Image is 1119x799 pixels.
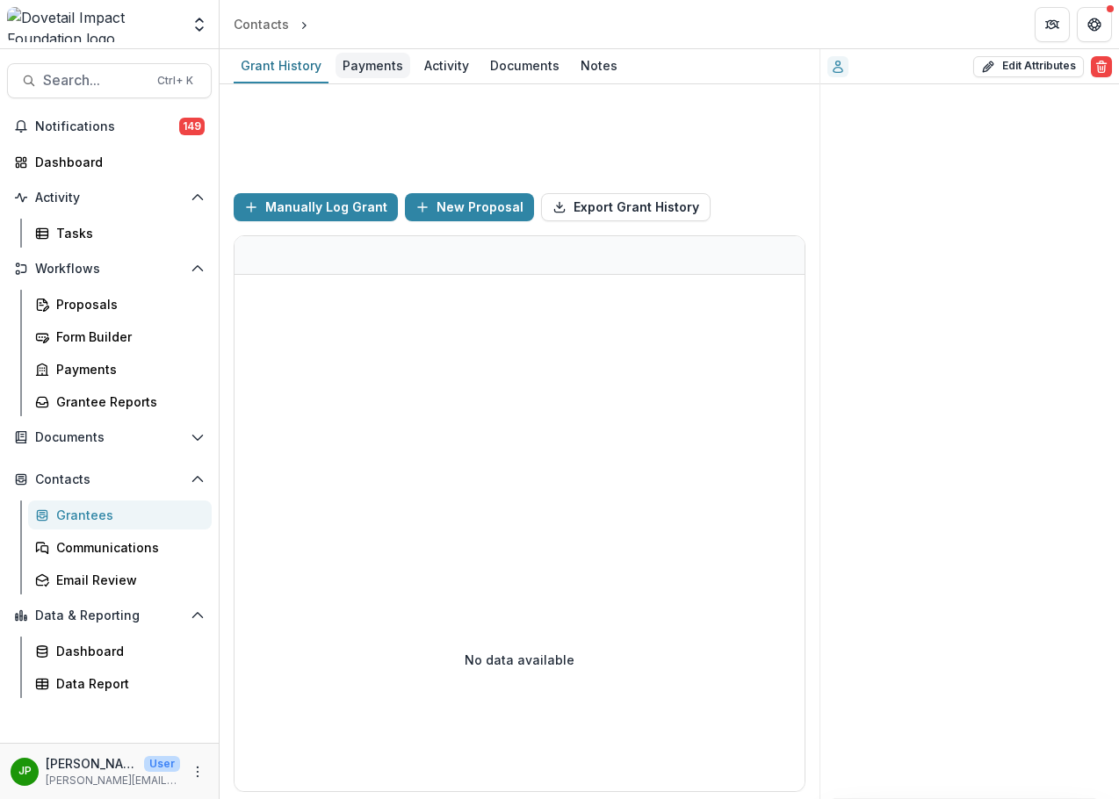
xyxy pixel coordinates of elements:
button: Open Workflows [7,255,212,283]
div: Tasks [56,224,198,242]
span: Search... [43,72,147,89]
span: Contacts [35,472,184,487]
a: Dashboard [28,637,212,666]
a: Grant History [234,49,328,83]
a: Dashboard [7,148,212,176]
div: Proposals [56,295,198,313]
p: [PERSON_NAME][EMAIL_ADDRESS][DOMAIN_NAME] [46,773,180,788]
div: Ctrl + K [154,71,197,90]
a: Grantees [28,500,212,529]
span: Documents [35,430,184,445]
a: Communications [28,533,212,562]
p: [PERSON_NAME] [46,754,137,773]
div: Dashboard [56,642,198,660]
div: Communications [56,538,198,557]
button: Edit Attributes [973,56,1084,77]
div: Documents [483,53,567,78]
button: Get Help [1077,7,1112,42]
button: Partners [1035,7,1070,42]
a: Notes [574,49,624,83]
div: Grantee Reports [56,392,198,411]
a: Payments [28,355,212,384]
div: Contacts [234,15,289,33]
img: Dovetail Impact Foundation logo [7,7,180,42]
p: User [144,756,180,772]
div: Payments [56,360,198,378]
button: Open Documents [7,423,212,451]
a: Data Report [28,669,212,698]
div: Data Report [56,674,198,693]
a: Proposals [28,290,212,319]
button: More [187,761,208,782]
button: Open entity switcher [187,7,212,42]
a: Payments [336,49,410,83]
button: New Proposal [405,193,534,221]
div: Notes [574,53,624,78]
div: Email Review [56,571,198,589]
button: Manually Log Grant [234,193,398,221]
button: Open Activity [7,184,212,212]
button: Delete [1091,56,1112,77]
span: Workflows [35,262,184,277]
button: Search... [7,63,212,98]
span: Notifications [35,119,179,134]
a: Documents [483,49,567,83]
button: Notifications149 [7,112,212,140]
a: Tasks [28,219,212,248]
div: Grant History [234,53,328,78]
a: Activity [417,49,476,83]
p: No data available [465,651,574,669]
span: Activity [35,191,184,205]
div: Grantees [56,506,198,524]
div: Payments [336,53,410,78]
div: Dashboard [35,153,198,171]
button: Open Contacts [7,465,212,493]
button: Export Grant History [541,193,711,221]
div: Form Builder [56,328,198,346]
span: Data & Reporting [35,608,184,623]
div: Jason Pittman [18,766,32,777]
a: Grantee Reports [28,387,212,416]
a: Form Builder [28,322,212,351]
div: Activity [417,53,476,78]
nav: breadcrumb [227,11,386,37]
span: 149 [179,118,205,135]
a: Email Review [28,565,212,594]
a: Contacts [227,11,296,37]
button: Open Data & Reporting [7,601,212,630]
